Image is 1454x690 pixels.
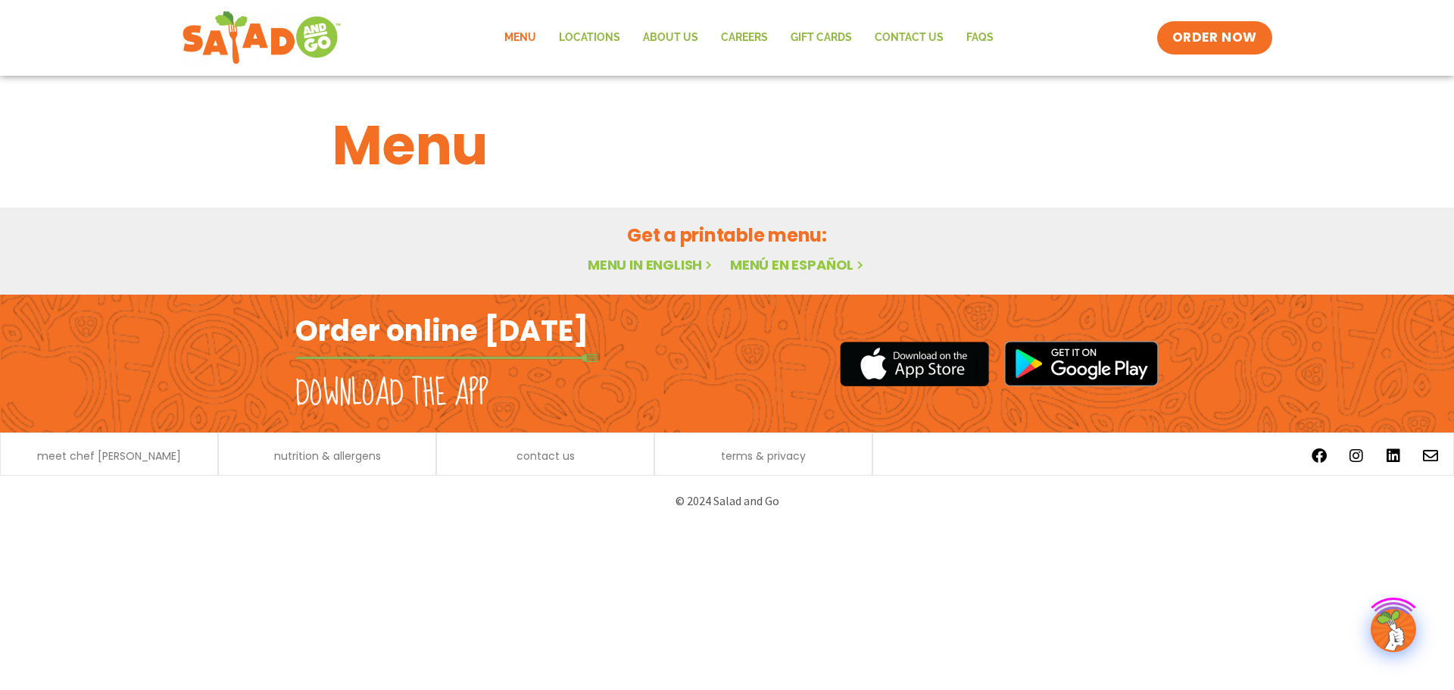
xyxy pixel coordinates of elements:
a: contact us [516,451,575,461]
a: nutrition & allergens [274,451,381,461]
a: Locations [548,20,632,55]
a: Careers [710,20,779,55]
a: Contact Us [863,20,955,55]
p: © 2024 Salad and Go [303,491,1151,511]
img: fork [295,354,598,362]
a: ORDER NOW [1157,21,1272,55]
a: meet chef [PERSON_NAME] [37,451,181,461]
a: GIFT CARDS [779,20,863,55]
a: Menu in English [588,255,715,274]
a: FAQs [955,20,1005,55]
h2: Download the app [295,373,488,415]
a: Menú en español [730,255,866,274]
a: terms & privacy [721,451,806,461]
h1: Menu [332,105,1122,186]
img: appstore [840,339,989,389]
a: About Us [632,20,710,55]
span: ORDER NOW [1172,29,1257,47]
a: Menu [493,20,548,55]
img: google_play [1004,341,1159,386]
h2: Get a printable menu: [332,222,1122,248]
img: new-SAG-logo-768×292 [182,8,342,68]
h2: Order online [DATE] [295,312,588,349]
nav: Menu [493,20,1005,55]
